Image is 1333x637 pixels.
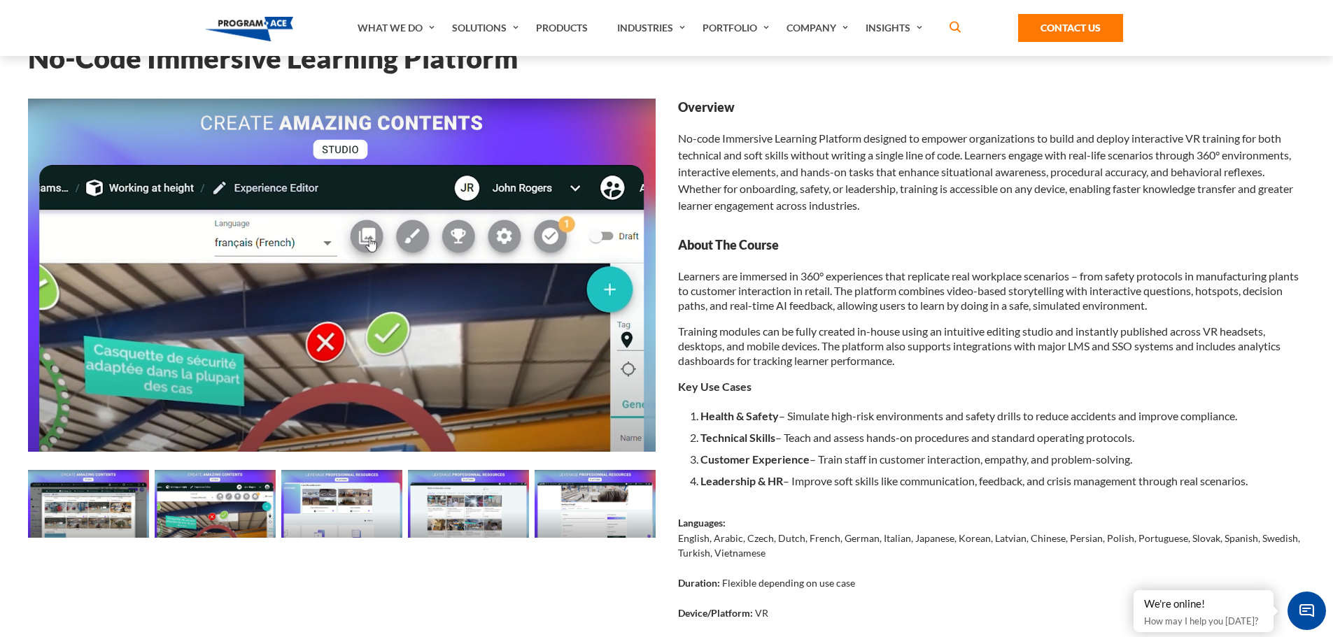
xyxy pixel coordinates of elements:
[678,517,726,529] strong: Languages:
[1144,613,1263,629] p: How may I help you [DATE]?
[281,470,402,538] img: No-code Immersive Learning Platform - Preview 2
[678,577,720,589] strong: Duration:
[700,448,1306,470] li: – Train staff in customer interaction, empathy, and problem-solving.
[205,17,294,41] img: Program-Ace
[722,575,855,590] p: Flexible depending on use case
[155,470,276,538] img: No-code Immersive Learning Platform - Preview 1
[28,46,1305,71] h1: No-code Immersive Learning Platform
[535,470,656,538] img: No-code Immersive Learning Platform - Preview 4
[678,531,1306,560] p: English, Arabic, Czech, Dutch, French, German, Italian, Japanese, Korean, Latvian, Chinese, Persi...
[1144,597,1263,611] div: We're online!
[408,470,529,538] img: No-code Immersive Learning Platform - Preview 3
[700,470,1306,492] li: – Improve soft skills like communication, feedback, and crisis management through real scenarios.
[700,452,810,466] b: Customer Experience
[678,324,1306,368] p: Training modules can be fully created in-house using an intuitive editing studio and instantly pu...
[700,405,1306,427] li: – Simulate high-risk environments and safety drills to reduce accidents and improve compliance.
[678,380,752,393] b: Key Use Cases
[678,99,1306,214] div: No-code Immersive Learning Platform designed to empower organizations to build and deploy interac...
[28,470,149,538] img: No-code Immersive Learning Platform - Preview 0
[700,427,1306,448] li: – Teach and assess hands-on procedures and standard operating protocols.
[678,236,1306,254] strong: About The Course
[678,607,753,619] strong: Device/Platform:
[1288,592,1326,630] span: Chat Widget
[700,474,783,487] b: Leadership & HR
[678,99,1306,116] strong: Overview
[700,431,775,444] b: Technical Skills
[700,409,779,422] b: Health & Safety
[28,99,656,452] img: No-code Immersive Learning Platform - Preview 1
[678,269,1306,313] p: Learners are immersed in 360° experiences that replicate real workplace scenarios – from safety p...
[755,606,768,620] p: VR
[1018,14,1123,42] a: Contact Us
